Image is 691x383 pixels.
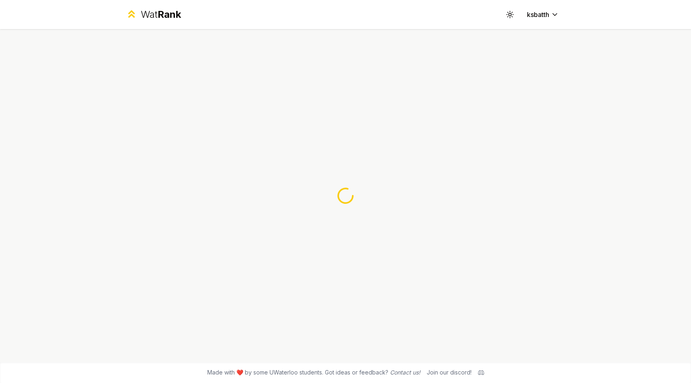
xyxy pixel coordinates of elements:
span: Made with ❤️ by some UWaterloo students. Got ideas or feedback? [207,368,420,377]
button: ksbatth [520,7,565,22]
a: Contact us! [390,369,420,376]
span: Rank [158,8,181,20]
div: Join our discord! [427,368,472,377]
div: Wat [141,8,181,21]
a: WatRank [126,8,181,21]
span: ksbatth [527,10,549,19]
